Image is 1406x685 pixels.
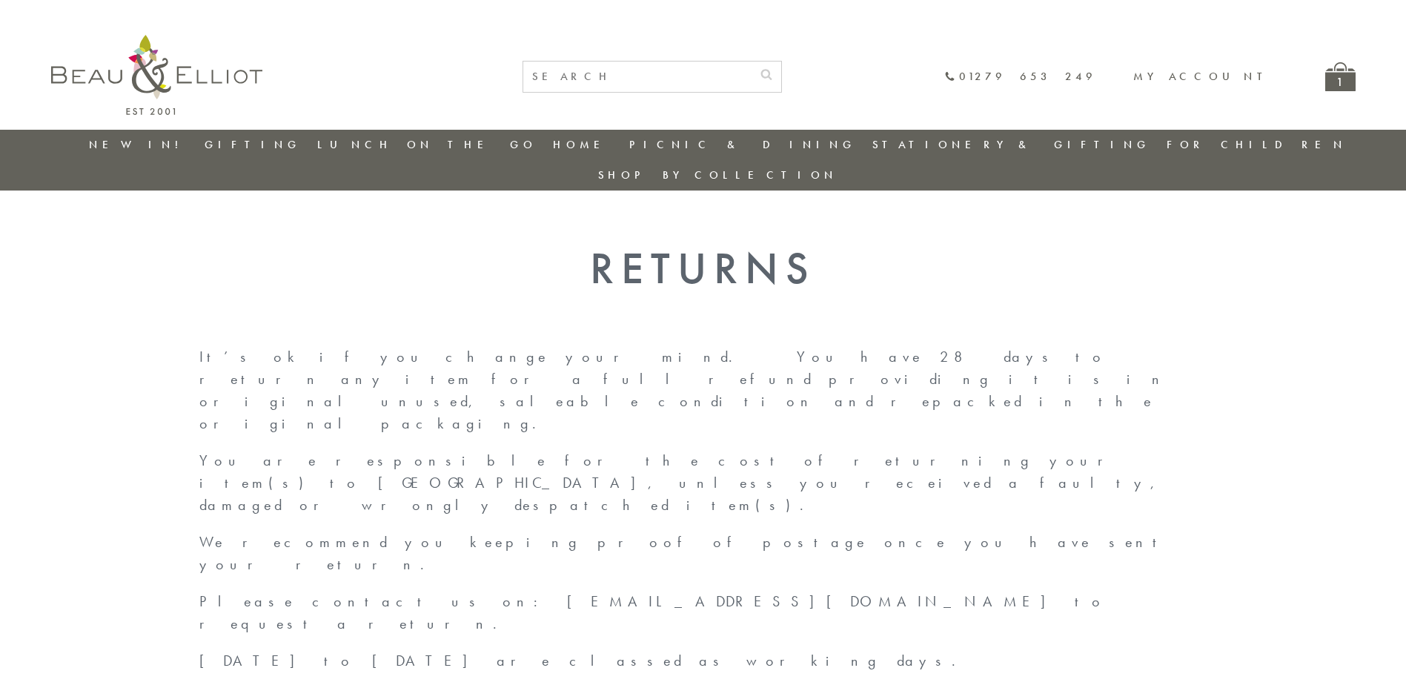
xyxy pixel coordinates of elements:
a: Home [553,137,612,152]
a: Gifting [205,137,301,152]
a: 01279 653 249 [944,70,1096,83]
span: Please contact us on: [EMAIL_ADDRESS][DOMAIN_NAME] to request a return. [199,592,1106,633]
span: [DATE] to [DATE] are classed as working days. [199,651,969,670]
a: For Children [1167,137,1347,152]
img: logo [51,35,262,115]
a: 1 [1325,62,1356,91]
a: Picnic & Dining [629,137,856,152]
a: Stationery & Gifting [872,137,1150,152]
a: New in! [89,137,188,152]
input: SEARCH [523,62,752,92]
a: Lunch On The Go [317,137,537,152]
a: My account [1133,69,1273,84]
a: Shop by collection [598,168,838,182]
span: We recommend you keeping proof of postage once you have sent your return. [199,532,1170,574]
span: You are responsible for the cost of returning your item(s) to [GEOGRAPHIC_DATA], unless you recei... [199,451,1164,514]
h1: Returns [199,242,1207,294]
span: It’s ok if you change your mind. You have 28 days to return any item for a full refund providing ... [199,347,1169,433]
